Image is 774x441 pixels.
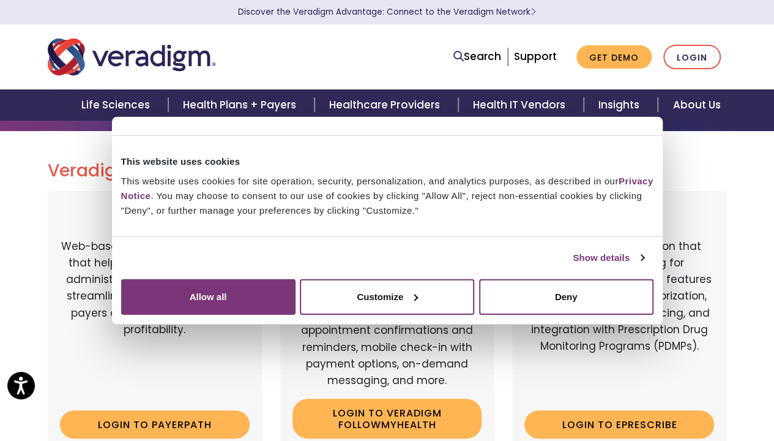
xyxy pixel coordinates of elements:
[300,279,474,314] button: Customize
[314,89,458,121] a: Healthcare Providers
[60,206,250,224] h3: Payerpath
[121,279,296,314] button: Allow all
[458,89,584,121] a: Health IT Vendors
[584,89,658,121] a: Insights
[479,279,653,314] button: Deny
[168,89,314,121] a: Health Plans + Payers
[573,251,644,265] a: Show details
[292,399,482,439] a: Login to Veradigm FollowMyHealth
[121,173,653,217] div: This website uses cookies for site operation, security, personalization, and analytics purposes, ...
[48,160,727,181] h2: Veradigm Solutions
[121,154,653,169] div: This website uses cookies
[514,49,557,64] a: Support
[67,89,168,121] a: Life Sciences
[530,380,759,426] iframe: Drift Chat Widget
[453,48,501,65] a: Search
[48,37,216,77] img: Veradigm logo
[121,175,653,200] a: Privacy Notice
[576,45,652,69] a: Get Demo
[530,6,536,18] span: Learn More
[60,238,250,401] p: Web-based, user-friendly solutions that help providers and practice administrators enhance revenu...
[663,45,721,70] a: Login
[524,410,714,439] a: Login to ePrescribe
[60,410,250,439] a: Login to Payerpath
[658,89,735,121] a: About Us
[238,6,536,18] a: Discover the Veradigm Advantage: Connect to the Veradigm NetworkLearn More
